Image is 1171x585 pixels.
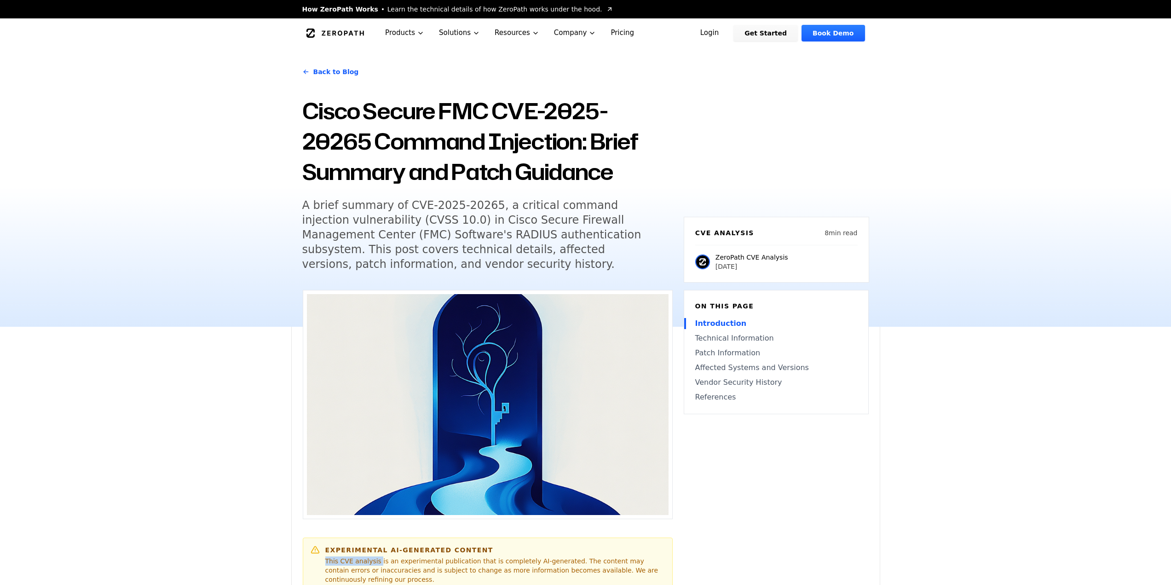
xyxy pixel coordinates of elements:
p: 8 min read [825,228,857,237]
p: This CVE analysis is an experimental publication that is completely AI-generated. The content may... [325,556,665,584]
h1: Cisco Secure FMC CVE-2025-20265 Command Injection: Brief Summary and Patch Guidance [302,96,673,187]
a: Affected Systems and Versions [695,362,857,373]
a: Back to Blog [302,59,359,85]
p: [DATE] [715,262,788,271]
button: Products [378,18,432,47]
h5: A brief summary of CVE-2025-20265, a critical command injection vulnerability (CVSS 10.0) in Cisc... [302,198,656,272]
button: Solutions [432,18,487,47]
p: ZeroPath CVE Analysis [715,253,788,262]
a: Vendor Security History [695,377,857,388]
a: Pricing [603,18,641,47]
a: Patch Information [695,348,857,359]
a: Technical Information [695,333,857,344]
a: Book Demo [802,25,865,41]
button: Company [547,18,604,47]
a: References [695,392,857,403]
nav: Global [291,18,880,47]
a: Login [689,25,730,41]
h6: Experimental AI-Generated Content [325,545,665,555]
a: Introduction [695,318,857,329]
h6: On this page [695,301,857,311]
img: ZeroPath CVE Analysis [695,255,710,269]
img: Cisco Secure FMC CVE-2025-20265 Command Injection: Brief Summary and Patch Guidance [307,294,669,515]
h6: CVE Analysis [695,228,754,237]
button: Resources [487,18,547,47]
a: How ZeroPath WorksLearn the technical details of how ZeroPath works under the hood. [302,5,613,14]
span: Learn the technical details of how ZeroPath works under the hood. [387,5,602,14]
a: Get Started [733,25,798,41]
span: How ZeroPath Works [302,5,378,14]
